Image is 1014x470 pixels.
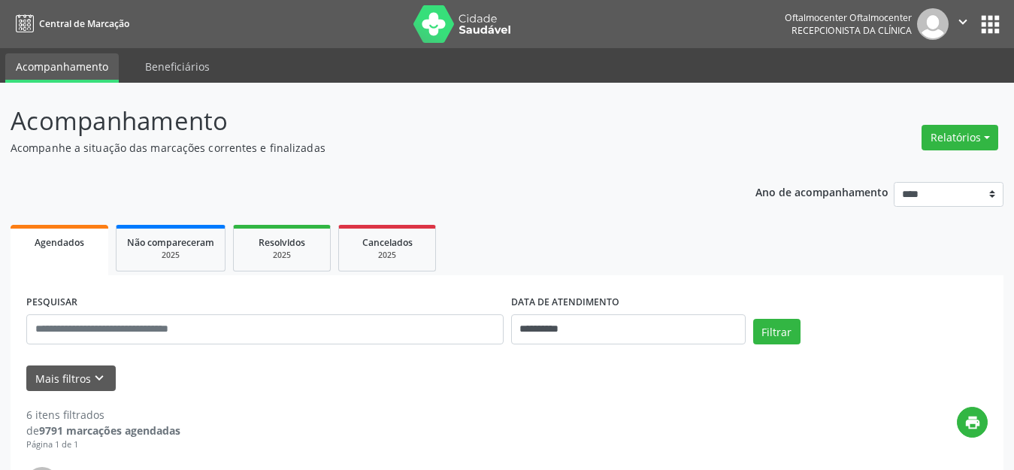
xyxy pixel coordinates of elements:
div: Oftalmocenter Oftalmocenter [785,11,912,24]
p: Ano de acompanhamento [755,182,888,201]
div: 2025 [127,250,214,261]
i:  [955,14,971,30]
label: PESQUISAR [26,291,77,314]
button:  [949,8,977,40]
button: Filtrar [753,319,801,344]
div: 2025 [244,250,319,261]
span: Central de Marcação [39,17,129,30]
a: Beneficiários [135,53,220,80]
a: Acompanhamento [5,53,119,83]
strong: 9791 marcações agendadas [39,423,180,438]
span: Não compareceram [127,236,214,249]
button: Mais filtroskeyboard_arrow_down [26,365,116,392]
p: Acompanhamento [11,102,706,140]
span: Agendados [35,236,84,249]
div: de [26,423,180,438]
span: Resolvidos [259,236,305,249]
p: Acompanhe a situação das marcações correntes e finalizadas [11,140,706,156]
div: 2025 [350,250,425,261]
button: Relatórios [922,125,998,150]
div: Página 1 de 1 [26,438,180,451]
button: print [957,407,988,438]
a: Central de Marcação [11,11,129,36]
i: print [964,414,981,431]
i: keyboard_arrow_down [91,370,107,387]
div: 6 itens filtrados [26,407,180,423]
span: Recepcionista da clínica [792,24,912,37]
span: Cancelados [362,236,413,249]
img: img [917,8,949,40]
button: apps [977,11,1003,38]
label: DATA DE ATENDIMENTO [511,291,619,314]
